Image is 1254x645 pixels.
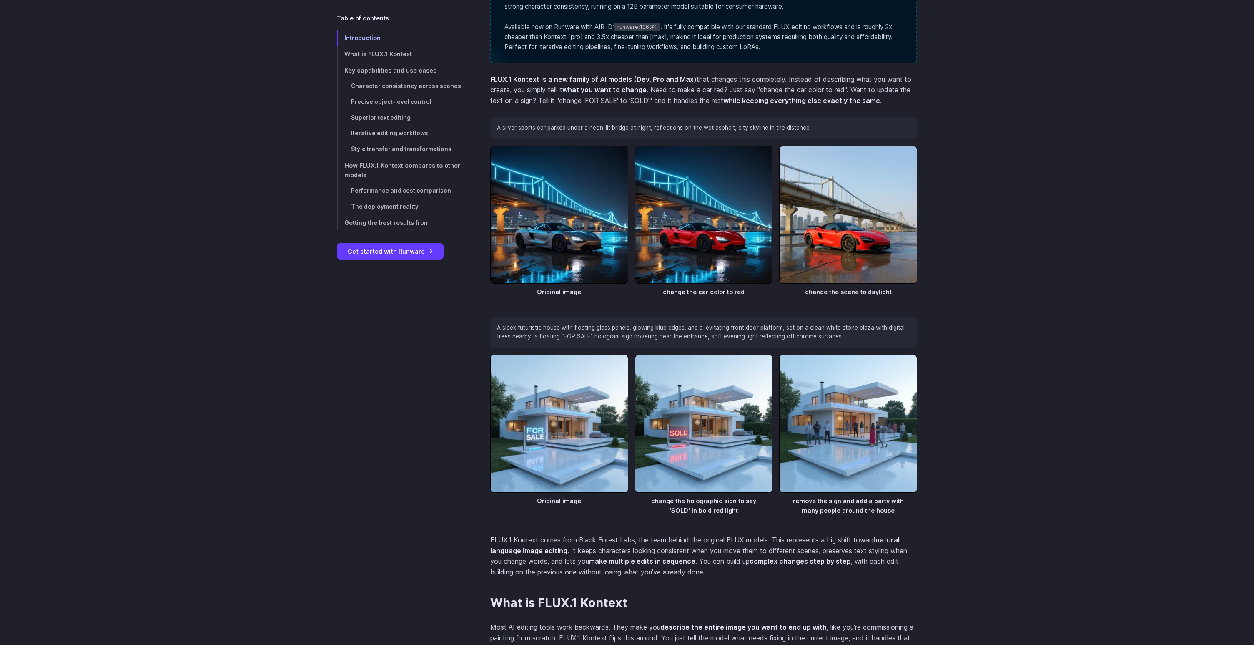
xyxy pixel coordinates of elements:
[351,203,419,210] span: The deployment reality
[344,219,430,236] span: Getting the best results from instruction-based editing
[351,114,411,121] span: Superior text editing
[779,493,917,515] figcaption: remove the sign and add a party with many people around the house
[490,355,628,493] img: Contemporary two-story house with neon 'FOR SALE' sign on the front lawn, viewed at sunset with w...
[344,67,436,74] span: Key capabilities and use cases
[337,13,389,23] span: Table of contents
[490,535,917,577] p: FLUX.1 Kontext comes from Black Forest Labs, the team behind the original FLUX models. This repre...
[337,94,464,110] a: Precise object-level control
[490,493,628,506] figcaption: Original image
[337,78,464,94] a: Character consistency across scenes
[337,141,464,157] a: Style transfer and transformations
[490,536,900,555] strong: natural language image editing
[490,75,697,83] strong: FLUX.1 Kontext is a new family of AI models (Dev, Pro and Max)
[589,557,695,565] strong: make multiple edits in sequence
[337,199,464,215] a: The deployment reality
[779,355,917,493] img: Modern white house with large glass windows during a social gathering, with people mingling on th...
[344,162,460,179] span: How FLUX.1 Kontext compares to other models
[351,146,451,152] span: Style transfer and transformations
[635,493,773,515] figcaption: change the holographic sign to say 'SOLD' in bold red light
[337,30,464,46] a: Introduction
[351,187,451,194] span: Performance and cost comparison
[490,596,627,610] a: What is FLUX.1 Kontext
[337,183,464,199] a: Performance and cost comparison
[635,284,773,297] figcaption: change the car color to red
[779,146,917,284] img: Silver sports car during daylight under a large bridge, with a clear sky and cityscape in the dis...
[497,323,910,342] p: A sleek futuristic house with floating glass panels, glowing blue edges, and a levitating front d...
[344,50,412,58] span: What is FLUX.1 Kontext
[614,23,660,31] code: runware:106@1
[344,34,381,41] span: Introduction
[750,557,851,565] strong: complex changes step by step
[635,146,773,284] img: Red sports car parked on a wet surface at night under a brightly lit bridge with a city skyline i...
[723,96,880,105] strong: while keeping everything else exactly the same
[337,62,464,78] a: Key capabilities and use cases
[351,98,431,105] span: Precise object-level control
[635,355,773,493] img: Same modern house with a neon 'SOLD' sign in front, indicating the property has been purchased, d...
[337,46,464,62] a: What is FLUX.1 Kontext
[660,623,827,631] strong: describe the entire image you want to end up with
[779,284,917,297] figcaption: change the scene to daylight
[490,146,628,284] img: Silver sports car at night under a neon-lit bridge, reflecting off the wet pavement with a city s...
[504,22,903,53] p: Available now on Runware with AIR ID: . It's fully compatible with our standard FLUX editing work...
[337,126,464,141] a: Iterative editing workflows
[351,83,461,89] span: Character consistency across scenes
[490,284,628,297] figcaption: Original image
[337,215,464,241] a: Getting the best results from instruction-based editing
[351,130,428,136] span: Iterative editing workflows
[497,123,910,133] p: A silver sports car parked under a neon-lit bridge at night, reflections on the wet asphalt, city...
[562,86,647,94] strong: what you want to change
[337,243,444,260] a: Get started with Runware
[490,74,917,106] p: that changes this completely. Instead of describing what you want to create, you simply tell it ....
[337,110,464,126] a: Superior text editing
[337,157,464,183] a: How FLUX.1 Kontext compares to other models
